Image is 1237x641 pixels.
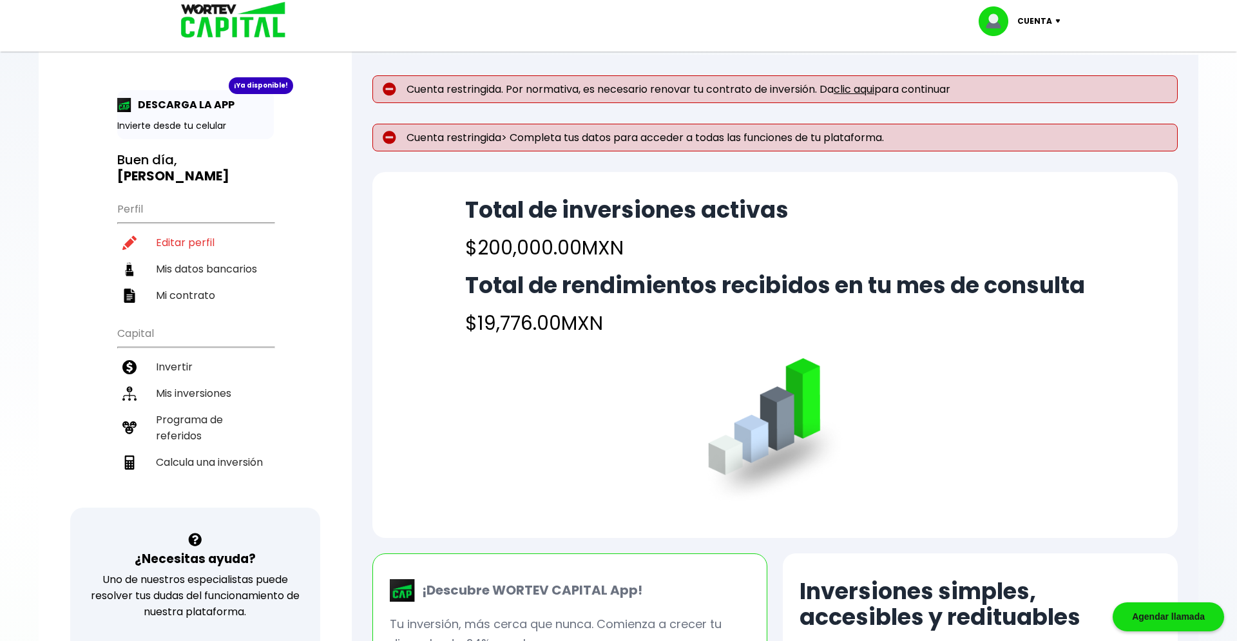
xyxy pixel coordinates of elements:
img: icon-down [1052,19,1069,23]
img: editar-icon.952d3147.svg [122,236,137,250]
p: Uno de nuestros especialistas puede resolver tus dudas del funcionamiento de nuestra plataforma. [87,571,304,620]
a: Calcula una inversión [117,449,274,475]
h2: Inversiones simples, accesibles y redituables [800,579,1161,630]
img: calculadora-icon.17d418c4.svg [122,455,137,470]
img: contrato-icon.f2db500c.svg [122,289,137,303]
img: app-icon [117,98,131,112]
a: Programa de referidos [117,407,274,449]
span: Cuenta restringida. Por normativa, es necesario renovar tu contrato de inversión. Da para continuar [407,83,950,95]
img: profile-image [979,6,1017,36]
p: Cuenta [1017,12,1052,31]
img: datos-icon.10cf9172.svg [122,262,137,276]
div: ¡Ya disponible! [229,77,293,94]
a: Mis datos bancarios [117,256,274,282]
img: grafica.516fef24.png [702,358,849,504]
a: Invertir [117,354,274,380]
img: error-circle.027baa21.svg [383,82,396,96]
p: Invierte desde tu celular [117,119,274,133]
h4: $19,776.00 MXN [465,309,1085,338]
h2: Total de inversiones activas [465,197,789,223]
h3: ¿Necesitas ayuda? [135,550,256,568]
img: wortev-capital-app-icon [390,579,416,602]
img: recomiendanos-icon.9b8e9327.svg [122,421,137,435]
img: invertir-icon.b3b967d7.svg [122,360,137,374]
div: Agendar llamada [1113,602,1224,631]
h3: Buen día, [117,152,274,184]
ul: Perfil [117,195,274,309]
h2: Total de rendimientos recibidos en tu mes de consulta [465,273,1085,298]
img: error-circle.027baa21.svg [383,131,396,144]
a: Mi contrato [117,282,274,309]
a: Editar perfil [117,229,274,256]
p: ¡Descubre WORTEV CAPITAL App! [416,580,642,600]
img: inversiones-icon.6695dc30.svg [122,387,137,401]
a: clic aqui [834,82,874,97]
b: [PERSON_NAME] [117,167,229,185]
p: DESCARGA LA APP [131,97,235,113]
ul: Capital [117,319,274,508]
p: Cuenta restringida> Completa tus datos para acceder a todas las funciones de tu plataforma. [372,124,1178,151]
h4: $200,000.00 MXN [465,233,789,262]
a: Mis inversiones [117,380,274,407]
